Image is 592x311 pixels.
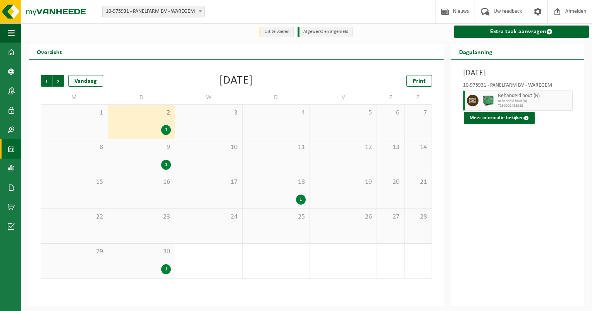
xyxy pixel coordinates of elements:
[179,109,238,117] span: 3
[498,99,570,104] span: Behandeld hout (B)
[219,75,253,87] div: [DATE]
[498,93,570,99] span: Behandeld hout (B)
[108,91,176,104] td: D
[161,125,171,135] div: 1
[179,213,238,221] span: 24
[408,109,428,117] span: 7
[41,75,52,87] span: Vorige
[408,143,428,152] span: 14
[314,143,373,152] span: 12
[103,6,204,17] span: 10-975931 - PANELFARM BV - WAREGEM
[482,95,494,106] img: PB-HB-1400-HPE-GN-01
[45,213,104,221] span: 22
[112,213,171,221] span: 23
[408,178,428,186] span: 21
[112,248,171,256] span: 30
[451,44,500,59] h2: Dagplanning
[381,109,400,117] span: 6
[246,178,306,186] span: 18
[45,248,104,256] span: 29
[246,109,306,117] span: 4
[310,91,377,104] td: V
[112,109,171,117] span: 2
[112,143,171,152] span: 9
[463,67,573,79] h3: [DATE]
[464,112,535,124] button: Meer informatie bekijken
[161,160,171,170] div: 1
[53,75,64,87] span: Volgende
[381,143,400,152] span: 13
[45,143,104,152] span: 8
[259,27,294,37] li: Uit te voeren
[314,178,373,186] span: 19
[246,143,306,152] span: 11
[102,6,205,17] span: 10-975931 - PANELFARM BV - WAREGEM
[161,264,171,274] div: 1
[179,143,238,152] span: 10
[45,178,104,186] span: 15
[454,26,589,38] a: Extra taak aanvragen
[408,213,428,221] span: 28
[498,104,570,108] span: T250002458948
[314,213,373,221] span: 26
[404,91,432,104] td: Z
[377,91,404,104] td: Z
[296,195,306,205] div: 1
[298,27,353,37] li: Afgewerkt en afgemeld
[463,83,573,91] div: 10-975931 - PANELFARM BV - WAREGEM
[381,178,400,186] span: 20
[112,178,171,186] span: 16
[246,213,306,221] span: 25
[406,75,432,87] a: Print
[413,78,426,84] span: Print
[243,91,310,104] td: D
[314,109,373,117] span: 5
[175,91,243,104] td: W
[41,91,108,104] td: M
[45,109,104,117] span: 1
[29,44,70,59] h2: Overzicht
[381,213,400,221] span: 27
[68,75,103,87] div: Vandaag
[179,178,238,186] span: 17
